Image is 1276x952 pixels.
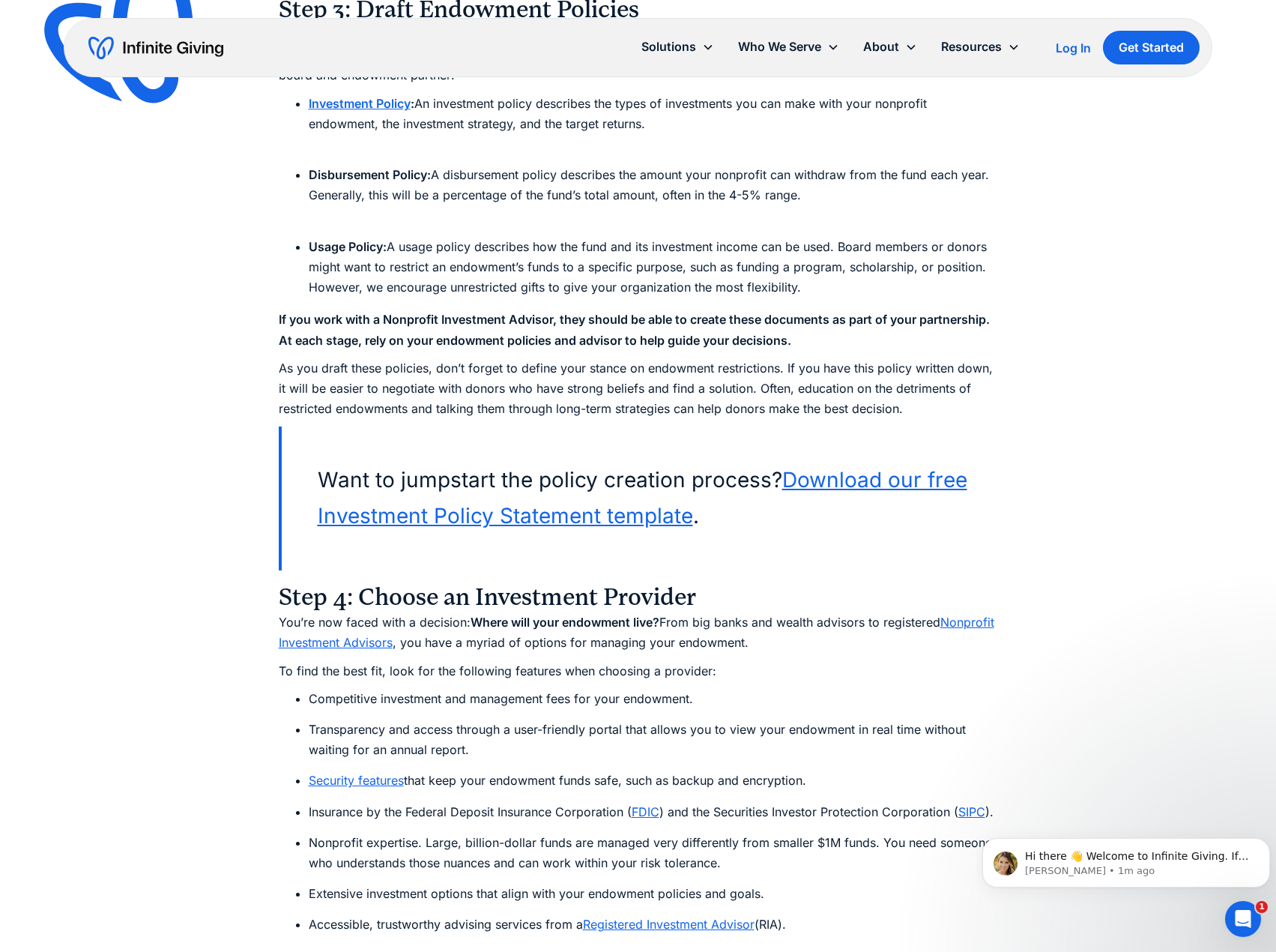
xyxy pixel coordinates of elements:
div: Who We Serve [726,31,851,63]
a: FDIC [632,804,659,819]
strong: Disbursement Policy: [309,167,431,182]
p: You’re now faced with a decision: From big banks and wealth advisors to registered , you have a m... [279,612,998,653]
li: Nonprofit expertise. Large, billion-dollar funds are managed very differently from smaller $1M fu... [309,833,998,873]
li: Transparency and access through a user-friendly portal that allows you to view your endowment in ... [309,720,998,760]
blockquote: Want to jumpstart the policy creation process? . [279,427,998,570]
div: About [863,37,899,57]
a: Log In [1056,39,1091,57]
iframe: Intercom live chat [1225,901,1261,937]
a: Registered Investment Advisor [583,917,755,932]
iframe: Intercom notifications message [976,807,1276,912]
li: An investment policy describes the types of investments you can make with your nonprofit endowmen... [309,94,998,155]
strong: If you work with a Nonprofit Investment Advisor, they should be able to create these documents as... [279,312,990,347]
div: Resources [941,37,1002,57]
div: About [851,31,929,63]
div: Solutions [629,31,726,63]
strong: : [411,96,414,111]
li: Competitive investment and management fees for your endowment. [309,689,998,709]
a: home [88,36,223,60]
li: A usage policy describes how the fund and its investment income can be used. Board members or don... [309,237,998,298]
a: SIPC [958,804,985,819]
a: Get Started [1103,31,1200,64]
h3: Step 4: Choose an Investment Provider [279,582,998,612]
li: Extensive investment options that align with your endowment policies and goals. [309,884,998,904]
p: To find the best fit, look for the following features when choosing a provider: [279,661,998,681]
a: Security features [309,773,404,788]
div: Log In [1056,42,1091,54]
span: 1 [1256,901,1268,913]
div: Resources [929,31,1032,63]
li: Insurance by the Federal Deposit Insurance Corporation ( ) and the Securities Investor Protection... [309,802,998,822]
strong: Where will your endowment live? [471,615,659,630]
p: As you draft these policies, don’t forget to define your stance on endowment restrictions. If you... [279,358,998,420]
strong: Usage Policy: [309,239,387,254]
li: Accessible, trustworthy advising services from a (RIA). [309,915,998,935]
li: A disbursement policy describes the amount your nonprofit can withdraw from the fund each year. G... [309,165,998,226]
div: Solutions [641,37,696,57]
a: Investment Policy [309,96,411,111]
div: Who We Serve [738,37,821,57]
li: that keep your endowment funds safe, such as backup and encryption. [309,771,998,791]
